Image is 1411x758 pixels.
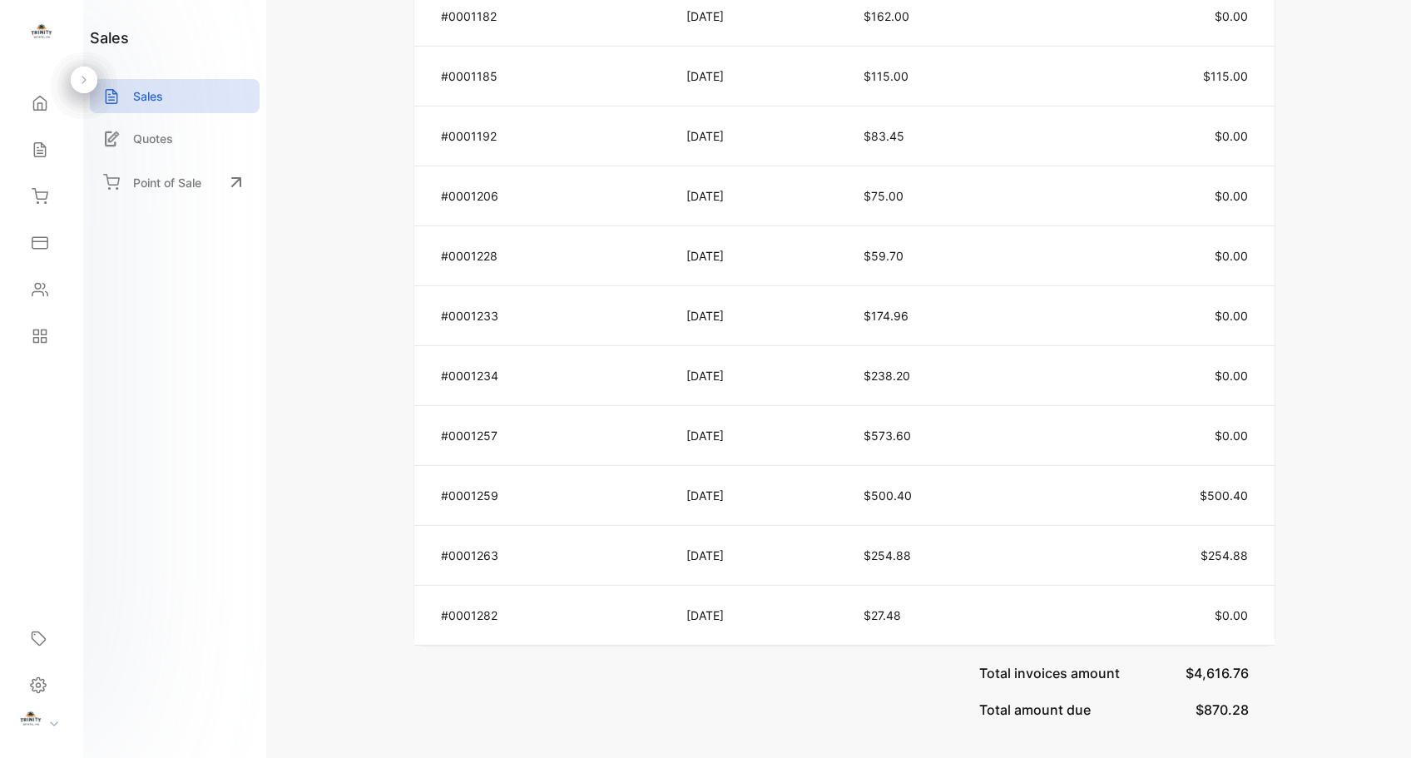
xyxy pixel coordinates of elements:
[441,247,665,265] p: #0001228
[686,187,829,205] p: [DATE]
[864,608,901,622] span: $27.48
[864,429,911,443] span: $573.60
[441,367,665,384] p: #0001234
[979,683,1091,720] p: Total amount due
[686,367,829,384] p: [DATE]
[133,130,173,147] p: Quotes
[133,87,163,105] p: Sales
[1215,189,1248,203] span: $0.00
[441,127,665,145] p: #0001192
[441,187,665,205] p: #0001206
[686,67,829,85] p: [DATE]
[441,7,665,25] p: #0001182
[864,309,908,323] span: $174.96
[441,427,665,444] p: #0001257
[90,121,260,156] a: Quotes
[1215,9,1248,23] span: $0.00
[441,487,665,504] p: #0001259
[864,369,910,383] span: $238.20
[441,307,665,325] p: #0001233
[1215,429,1248,443] span: $0.00
[686,427,829,444] p: [DATE]
[1215,369,1248,383] span: $0.00
[1203,69,1248,83] span: $115.00
[1215,309,1248,323] span: $0.00
[133,174,201,191] p: Point of Sale
[441,67,665,85] p: #0001185
[686,7,829,25] p: [DATE]
[864,249,904,263] span: $59.70
[18,709,43,734] img: profile
[1215,608,1248,622] span: $0.00
[90,79,260,113] a: Sales
[90,27,129,49] h1: sales
[1215,249,1248,263] span: $0.00
[1196,701,1249,718] span: $870.28
[686,127,829,145] p: [DATE]
[686,547,829,564] p: [DATE]
[13,7,63,57] button: Open LiveChat chat widget
[1186,665,1249,681] span: $4,616.76
[864,488,912,503] span: $500.40
[864,189,904,203] span: $75.00
[686,607,829,624] p: [DATE]
[686,487,829,504] p: [DATE]
[1215,129,1248,143] span: $0.00
[1201,548,1248,562] span: $254.88
[864,9,909,23] span: $162.00
[686,247,829,265] p: [DATE]
[29,22,54,47] img: logo
[864,129,904,143] span: $83.45
[90,164,260,201] a: Point of Sale
[864,69,908,83] span: $115.00
[441,607,665,624] p: #0001282
[686,307,829,325] p: [DATE]
[441,547,665,564] p: #0001263
[979,647,1120,683] p: Total invoices amount
[864,548,911,562] span: $254.88
[1200,488,1248,503] span: $500.40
